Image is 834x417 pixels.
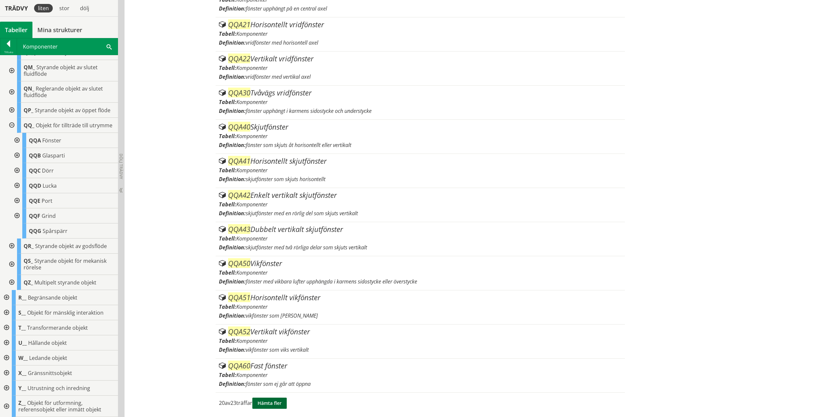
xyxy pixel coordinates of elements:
span: Dölj trädvy [118,154,124,179]
label: Definition: [219,5,246,12]
div: Komponenter [17,38,118,55]
span: Styrande objekt av godsflöde [35,242,107,250]
span: Begränsande objekt [28,294,77,301]
span: skjutfönster med en rörlig del som skjuts vertikalt [246,210,358,217]
label: Definition: [219,176,246,183]
span: Gränssnittsobjekt [28,369,72,377]
span: Glasparti [42,152,65,159]
span: QQD [29,182,41,189]
span: QQA43 [228,224,250,234]
span: fönster upphängt i karmens sidostycke och understycke [246,107,372,115]
span: QQA [29,137,41,144]
span: 20 [219,399,225,407]
span: Objekt för tillträde till utrymme [36,122,112,129]
label: Definition: [219,278,246,285]
span: QQ_ [24,122,34,129]
span: Objekt för mänsklig interaktion [27,309,104,316]
span: U__ [18,339,27,346]
label: Tabell: [219,98,236,106]
span: Sök i tabellen [107,43,112,50]
span: T__ [18,324,26,331]
span: S__ [18,309,26,316]
span: skjutfönster som skjuts horisontellt [246,176,325,183]
label: Tabell: [219,303,236,310]
div: Tvåvägs vridfönster [219,89,622,97]
span: fönster med vikbara lufter upphängda i karmens sidostycke eller överstycke [246,278,417,285]
span: QZ_ [24,279,33,286]
span: Utrustning och inredning [28,385,90,392]
span: Styrande objekt av öppet flöde [35,107,110,114]
span: Y__ [18,385,26,392]
span: vridfönster med vertikal axel [246,73,311,80]
span: QQE [29,197,40,204]
div: Tillbaka [0,50,17,55]
span: QQC [29,167,41,174]
label: Definition: [219,380,246,387]
label: Tabell: [219,201,236,208]
span: QQA51 [228,292,250,302]
span: Reglerande objekt av slutet fluidflöde [24,85,103,99]
a: Mina strukturer [32,22,87,38]
span: Z__ [18,399,26,407]
span: QQA52 [228,326,250,336]
div: Trädvy [1,5,31,12]
span: QQA42 [228,190,250,200]
span: Grind [42,212,56,219]
div: liten [34,4,53,12]
span: Komponenter [236,269,267,276]
label: Definition: [219,346,246,353]
span: Komponenter [236,371,267,379]
div: Vertikalt vridfönster [219,55,622,63]
div: Fast fönster [219,362,622,370]
span: fönster som ej går att öppna [246,380,311,387]
span: Ledande objekt [29,354,67,362]
label: Tabell: [219,337,236,344]
span: Port [42,197,52,204]
span: Hållande objekt [28,339,67,346]
div: Dubbelt vertikalt skjutfönster [219,225,622,233]
label: Definition: [219,312,246,319]
span: QS_ [24,257,33,264]
label: Tabell: [219,269,236,276]
div: Horisontellt skjutfönster [219,157,622,165]
span: Styrande objekt av slutet fluidflöde [24,64,98,77]
label: Definition: [219,141,246,149]
span: 23 [230,399,236,407]
span: vikfönster som viks vertikalt [246,346,309,353]
div: dölj [76,4,93,12]
label: Tabell: [219,30,236,37]
div: Horisontellt vikfönster [219,294,622,302]
span: Dörr [42,167,54,174]
button: Hämta fler [252,398,287,409]
div: stor [55,4,73,12]
span: vikfönster som [PERSON_NAME] [246,312,318,319]
label: Definition: [219,39,246,46]
span: Komponenter [236,133,267,140]
label: Tabell: [219,167,236,174]
span: Komponenter [236,167,267,174]
span: Lucka [43,182,57,189]
span: W__ [18,354,28,362]
span: Komponenter [236,235,267,242]
span: QQA40 [228,122,250,132]
span: QQA21 [228,19,250,29]
span: Komponenter [236,303,267,310]
label: Tabell: [219,235,236,242]
label: Definition: [219,210,246,217]
div: Vikfönster [219,260,622,267]
label: Definition: [219,73,246,80]
span: Objekt för utformning, referensobjekt eller inmätt objekt [18,399,101,413]
div: Vertikalt vikfönster [219,328,622,336]
span: X__ [18,369,27,377]
span: vridfönster med horisontell axel [246,39,318,46]
span: skjutfönster med två rörliga delar som skjuts vertikalt [246,244,367,251]
span: QQA50 [228,258,250,268]
label: Tabell: [219,371,236,379]
label: Definition: [219,244,246,251]
span: Styrande objekt för mekanisk rörelse [24,257,107,271]
span: QP_ [24,107,33,114]
span: QM_ [24,64,35,71]
span: QQA22 [228,53,250,63]
div: Horisontellt vridfönster [219,21,622,29]
span: Komponenter [236,201,267,208]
